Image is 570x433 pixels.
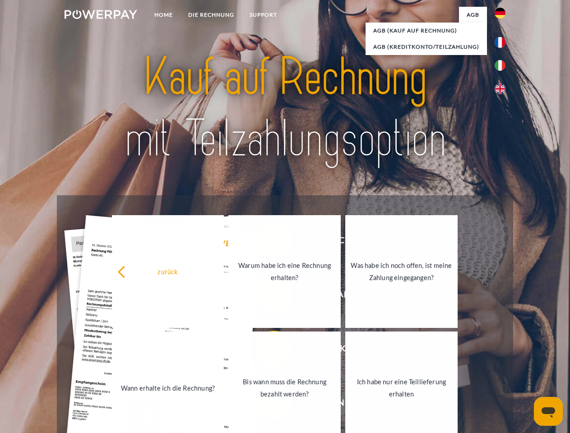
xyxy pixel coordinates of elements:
div: Wann erhalte ich die Rechnung? [117,382,219,394]
div: Was habe ich noch offen, ist meine Zahlung eingegangen? [351,259,452,284]
iframe: Schaltfläche zum Öffnen des Messaging-Fensters [534,397,563,426]
img: fr [495,37,505,48]
a: SUPPORT [242,7,285,23]
img: en [495,83,505,94]
div: Bis wann muss die Rechnung bezahlt werden? [234,376,335,400]
img: title-powerpay_de.svg [86,43,484,173]
a: DIE RECHNUNG [181,7,242,23]
img: it [495,60,505,71]
img: de [495,8,505,18]
div: Ich habe nur eine Teillieferung erhalten [351,376,452,400]
a: AGB (Kreditkonto/Teilzahlung) [366,39,487,55]
img: logo-powerpay-white.svg [65,10,137,19]
a: agb [459,7,487,23]
a: Home [147,7,181,23]
div: Warum habe ich eine Rechnung erhalten? [234,259,335,284]
a: AGB (Kauf auf Rechnung) [366,23,487,39]
a: Was habe ich noch offen, ist meine Zahlung eingegangen? [345,215,458,328]
div: zurück [117,265,219,277]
